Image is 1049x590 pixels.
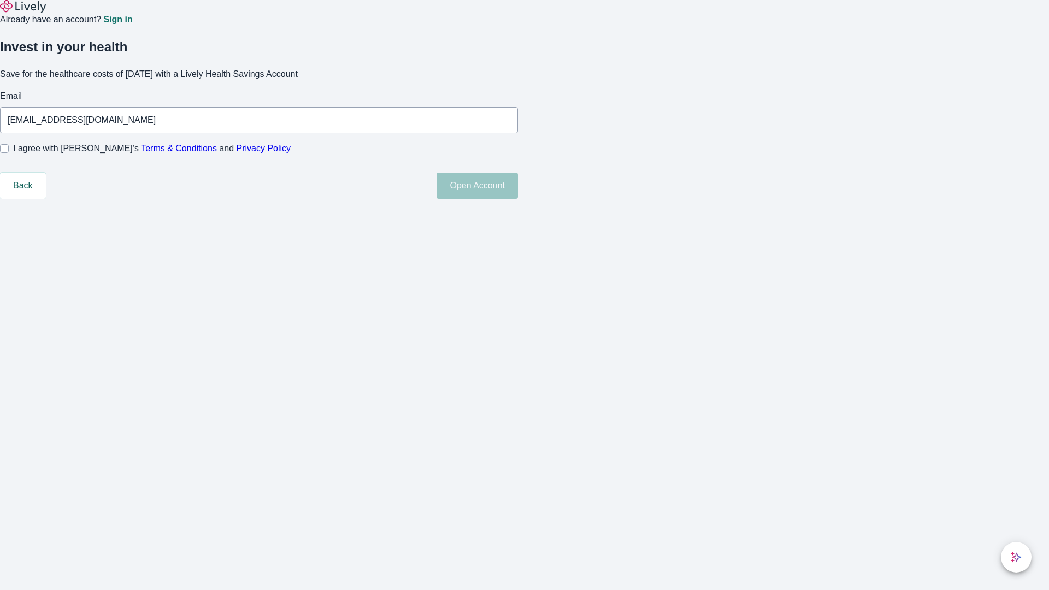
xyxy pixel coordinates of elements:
span: I agree with [PERSON_NAME]’s and [13,142,291,155]
svg: Lively AI Assistant [1011,552,1022,563]
a: Sign in [103,15,132,24]
a: Terms & Conditions [141,144,217,153]
a: Privacy Policy [237,144,291,153]
button: chat [1001,542,1032,573]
